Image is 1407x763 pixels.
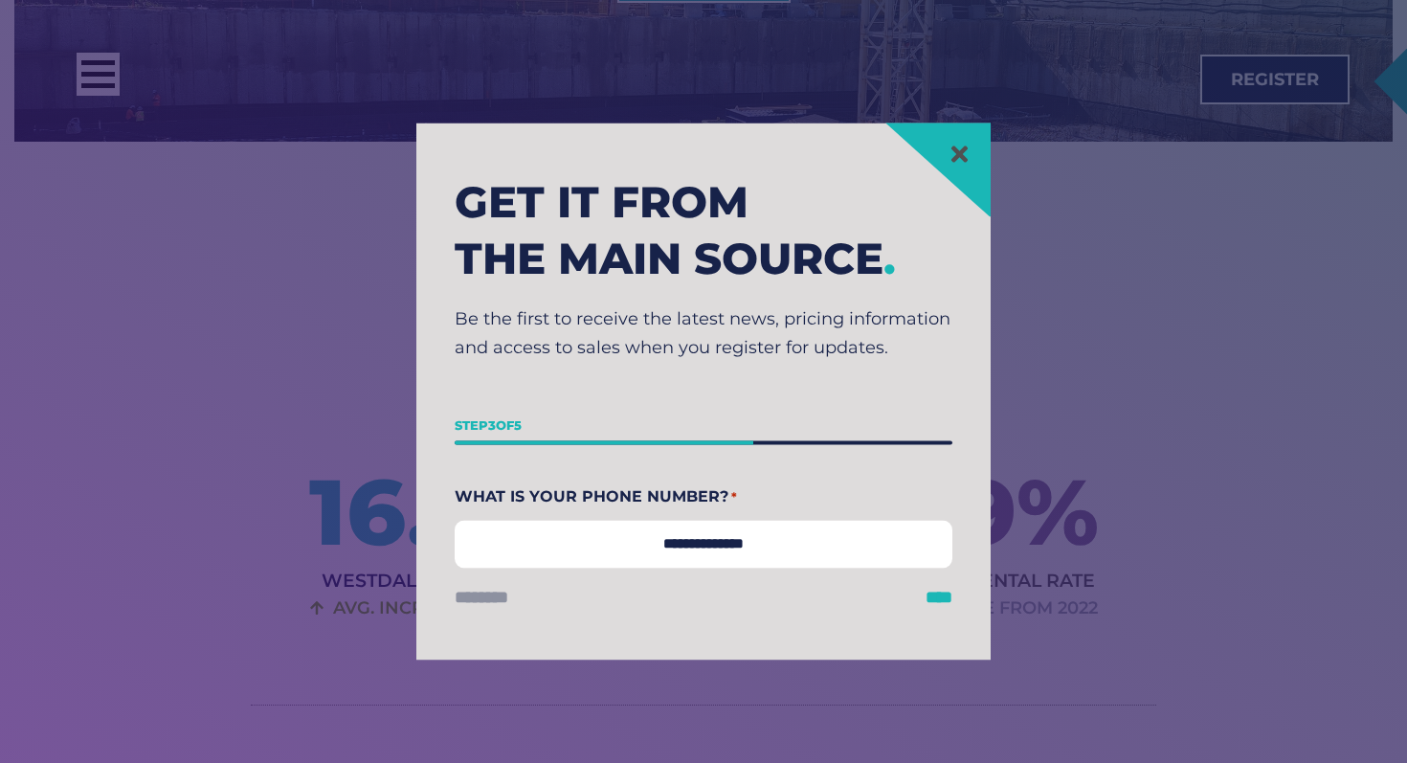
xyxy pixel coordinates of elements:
label: What Is Your Phone Number? [455,482,952,512]
span: 5 [514,418,522,434]
span: 3 [488,418,496,434]
p: Be the first to receive the latest news, pricing information and access to sales when you registe... [455,306,952,363]
span: . [883,232,896,284]
p: Step of [455,413,952,441]
h2: Get it from the main source [455,175,952,287]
